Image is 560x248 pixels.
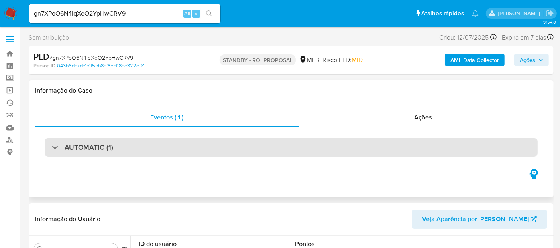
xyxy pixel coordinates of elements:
[195,10,197,17] span: s
[421,9,464,18] span: Atalhos rápidos
[498,32,500,43] span: -
[29,8,220,19] input: Pesquise usuários ou casos...
[33,62,55,69] b: Person ID
[502,33,546,42] span: Expira em 7 dias
[445,54,505,66] button: AML Data Collector
[29,33,69,42] span: Sem atribuição
[49,54,133,62] span: # gn7XPoO6N4IqXeO2YpHwCRV9
[439,32,497,43] div: Criou: 12/07/2025
[57,62,144,69] a: 043b6dc7dc1b1f5bb8ef85cf18de322c
[45,138,538,157] div: AUTOMATIC (1)
[546,9,554,18] a: Sair
[422,210,529,229] span: Veja Aparência por [PERSON_NAME]
[65,143,113,152] h3: AUTOMATIC (1)
[450,54,499,66] b: AML Data Collector
[514,54,549,66] button: Ações
[299,56,319,64] div: MLB
[35,215,100,223] h1: Informação do Usuário
[352,55,363,64] span: MID
[412,210,547,229] button: Veja Aparência por [PERSON_NAME]
[520,54,535,66] span: Ações
[35,87,547,95] h1: Informação do Caso
[220,54,296,65] p: STANDBY - ROI PROPOSAL
[184,10,191,17] span: Alt
[498,10,543,17] p: erico.trevizan@mercadopago.com.br
[472,10,479,17] a: Notificações
[414,113,432,122] span: Ações
[33,50,49,63] b: PLD
[201,8,217,19] button: search-icon
[150,113,183,122] span: Eventos ( 1 )
[322,56,363,64] span: Risco PLD:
